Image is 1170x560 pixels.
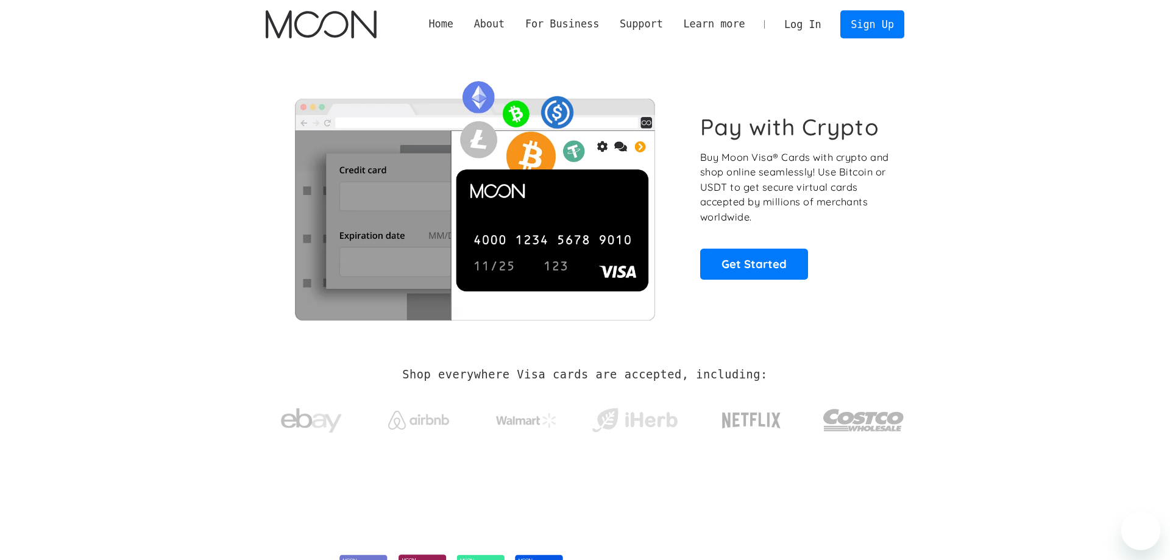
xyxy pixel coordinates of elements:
[620,16,663,32] div: Support
[700,150,891,225] p: Buy Moon Visa® Cards with crypto and shop online seamlessly! Use Bitcoin or USDT to get secure vi...
[464,16,515,32] div: About
[673,16,756,32] div: Learn more
[683,16,745,32] div: Learn more
[496,413,557,428] img: Walmart
[609,16,673,32] div: Support
[840,10,904,38] a: Sign Up
[700,113,879,141] h1: Pay with Crypto
[266,10,376,38] a: home
[589,405,680,436] img: iHerb
[589,392,680,442] a: iHerb
[266,389,356,446] a: ebay
[266,73,683,320] img: Moon Cards let you spend your crypto anywhere Visa is accepted.
[481,401,572,434] a: Walmart
[515,16,609,32] div: For Business
[774,11,831,38] a: Log In
[700,249,808,279] a: Get Started
[419,16,464,32] a: Home
[402,368,767,381] h2: Shop everywhere Visa cards are accepted, including:
[823,397,904,443] img: Costco
[388,411,449,430] img: Airbnb
[823,385,904,449] a: Costco
[281,402,342,440] img: ebay
[1121,511,1160,550] iframe: Schaltfläche zum Öffnen des Messaging-Fensters
[374,399,464,436] a: Airbnb
[697,393,806,442] a: Netflix
[525,16,599,32] div: For Business
[266,10,376,38] img: Moon Logo
[721,405,782,436] img: Netflix
[474,16,505,32] div: About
